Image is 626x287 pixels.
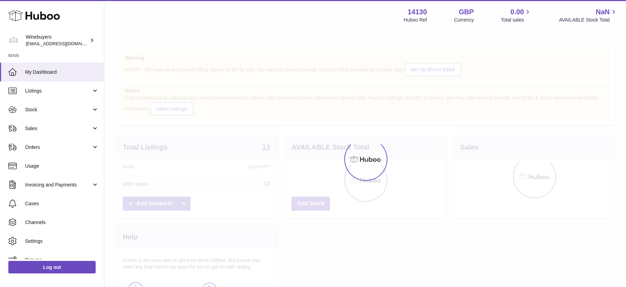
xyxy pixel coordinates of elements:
[25,257,99,263] span: Returns
[559,17,618,23] span: AVAILABLE Stock Total
[454,17,474,23] div: Currency
[25,238,99,245] span: Settings
[26,41,102,46] span: [EMAIL_ADDRESS][DOMAIN_NAME]
[596,7,610,17] span: NaN
[25,125,91,132] span: Sales
[25,144,91,151] span: Orders
[501,7,532,23] a: 0.00 Total sales
[8,35,19,46] img: ben@winebuyers.com
[25,219,99,226] span: Channels
[559,7,618,23] a: NaN AVAILABLE Stock Total
[511,7,524,17] span: 0.00
[501,17,532,23] span: Total sales
[25,200,99,207] span: Cases
[459,7,474,17] strong: GBP
[25,106,91,113] span: Stock
[26,34,88,47] div: Winebuyers
[404,17,427,23] div: Huboo Ref
[25,182,91,188] span: Invoicing and Payments
[8,261,96,273] a: Log out
[25,69,99,75] span: My Dashboard
[25,88,91,94] span: Listings
[25,163,99,169] span: Usage
[408,7,427,17] strong: 14130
